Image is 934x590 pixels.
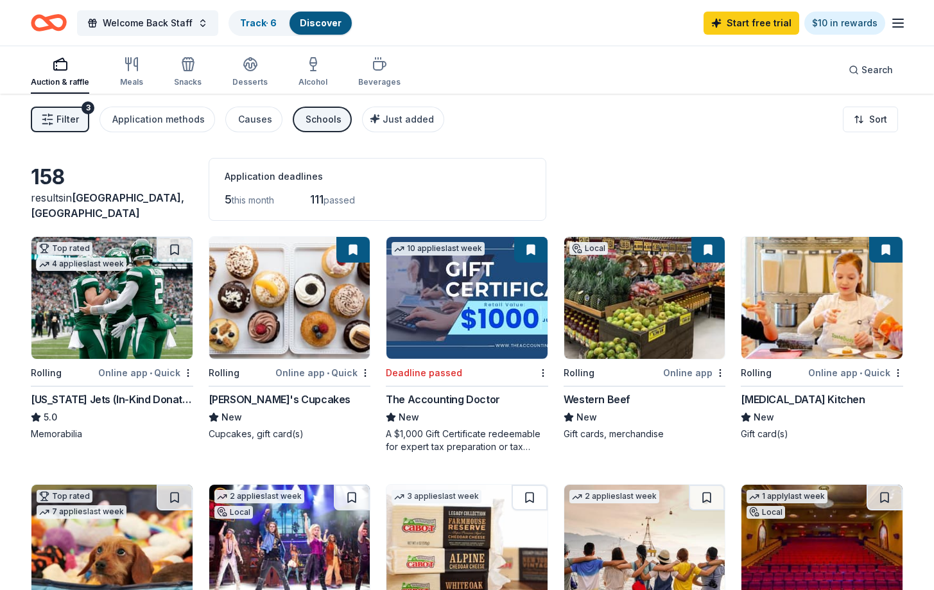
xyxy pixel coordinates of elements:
a: Discover [300,17,342,28]
div: 3 [82,101,94,114]
button: Snacks [174,51,202,94]
a: Image for New York Jets (In-Kind Donation)Top rated4 applieslast weekRollingOnline app•Quick[US_S... [31,236,193,440]
div: [US_STATE] Jets (In-Kind Donation) [31,392,193,407]
div: 158 [31,164,193,190]
button: Schools [293,107,352,132]
div: Application methods [112,112,205,127]
div: Meals [120,77,143,87]
div: Online app Quick [98,365,193,381]
button: Application methods [99,107,215,132]
button: Meals [120,51,143,94]
span: Just added [383,114,434,125]
img: Image for Taste Buds Kitchen [741,237,903,359]
span: New [754,410,774,425]
a: Image for Taste Buds KitchenRollingOnline app•Quick[MEDICAL_DATA] KitchenNewGift card(s) [741,236,903,440]
div: Local [569,242,608,255]
div: Auction & raffle [31,77,89,87]
div: A $1,000 Gift Certificate redeemable for expert tax preparation or tax resolution services—recipi... [386,428,548,453]
button: Just added [362,107,444,132]
a: Image for Western BeefLocalRollingOnline appWestern BeefNewGift cards, merchandise [564,236,726,440]
div: Western Beef [564,392,630,407]
button: Filter3 [31,107,89,132]
button: Auction & raffle [31,51,89,94]
span: • [150,368,152,378]
span: in [31,191,184,220]
span: [GEOGRAPHIC_DATA], [GEOGRAPHIC_DATA] [31,191,184,220]
div: Alcohol [298,77,327,87]
div: 2 applies last week [214,490,304,503]
div: Top rated [37,490,92,503]
div: 2 applies last week [569,490,659,503]
button: Search [838,57,903,83]
div: [PERSON_NAME]'s Cupcakes [209,392,350,407]
div: Schools [306,112,342,127]
span: Search [861,62,893,78]
a: $10 in rewards [804,12,885,35]
button: Causes [225,107,282,132]
div: Rolling [31,365,62,381]
span: Filter [56,112,79,127]
div: Online app [663,365,725,381]
div: Gift cards, merchandise [564,428,726,440]
button: Desserts [232,51,268,94]
div: Top rated [37,242,92,255]
span: 5.0 [44,410,57,425]
img: Image for Western Beef [564,237,725,359]
div: Memorabilia [31,428,193,440]
img: Image for New York Jets (In-Kind Donation) [31,237,193,359]
div: Online app Quick [275,365,370,381]
span: Sort [869,112,887,127]
div: Cupcakes, gift card(s) [209,428,371,440]
div: 10 applies last week [392,242,485,256]
span: this month [232,195,274,205]
span: passed [324,195,355,205]
div: Snacks [174,77,202,87]
span: Welcome Back Staff [103,15,193,31]
a: Home [31,8,67,38]
a: Image for Molly's CupcakesRollingOnline app•Quick[PERSON_NAME]'s CupcakesNewCupcakes, gift card(s) [209,236,371,440]
div: Local [747,506,785,519]
a: Image for The Accounting Doctor10 applieslast weekDeadline passedThe Accounting DoctorNewA $1,000... [386,236,548,453]
button: Welcome Back Staff [77,10,218,36]
a: Track· 6 [240,17,277,28]
img: Image for Molly's Cupcakes [209,237,370,359]
button: Beverages [358,51,401,94]
div: The Accounting Doctor [386,392,500,407]
div: Causes [238,112,272,127]
span: New [221,410,242,425]
span: 5 [225,193,232,206]
div: 4 applies last week [37,257,126,271]
div: Online app Quick [808,365,903,381]
div: 1 apply last week [747,490,827,503]
div: Deadline passed [386,365,462,381]
div: Rolling [564,365,594,381]
button: Sort [843,107,898,132]
div: Application deadlines [225,169,530,184]
span: New [399,410,419,425]
span: 111 [310,193,324,206]
button: Track· 6Discover [229,10,353,36]
div: 3 applies last week [392,490,481,503]
div: Desserts [232,77,268,87]
div: results [31,190,193,221]
span: New [576,410,597,425]
div: Rolling [741,365,772,381]
a: Start free trial [704,12,799,35]
div: Beverages [358,77,401,87]
div: 7 applies last week [37,505,126,519]
div: Rolling [209,365,239,381]
span: • [327,368,329,378]
div: Gift card(s) [741,428,903,440]
div: [MEDICAL_DATA] Kitchen [741,392,865,407]
button: Alcohol [298,51,327,94]
div: Local [214,506,253,519]
img: Image for The Accounting Doctor [386,237,548,359]
span: • [860,368,862,378]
